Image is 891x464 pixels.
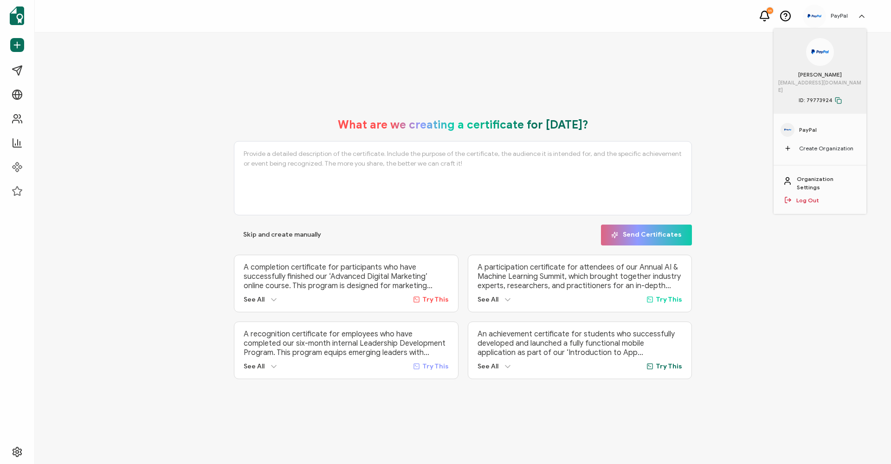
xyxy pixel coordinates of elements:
[243,232,321,238] span: Skip and create manually
[611,232,682,238] span: Send Certificates
[244,329,449,357] p: A recognition certificate for employees who have completed our six-month internal Leadership Deve...
[784,128,791,131] img: 67697491-d3f2-4529-ae58-7b6c91fdd628.png
[338,118,588,132] h1: What are we creating a certificate for [DATE]?
[422,362,449,370] span: Try This
[797,175,857,192] a: Organization Settings
[244,296,265,303] span: See All
[478,362,498,370] span: See All
[767,7,773,14] div: 11
[656,362,682,370] span: Try This
[422,296,449,303] span: Try This
[234,225,330,245] button: Skip and create manually
[796,196,819,205] a: Log Out
[601,225,692,245] button: Send Certificates
[244,362,265,370] span: See All
[811,47,829,57] img: 67697491-d3f2-4529-ae58-7b6c91fdd628.png
[778,79,862,94] span: [EMAIL_ADDRESS][DOMAIN_NAME]
[831,13,848,19] h5: PayPal
[10,6,24,25] img: sertifier-logomark-colored.svg
[478,329,683,357] p: An achievement certificate for students who successfully developed and launched a fully functiona...
[799,126,817,134] span: PayPal
[656,296,682,303] span: Try This
[244,263,449,290] p: A completion certificate for participants who have successfully finished our ‘Advanced Digital Ma...
[799,144,853,153] span: Create Organization
[799,96,842,104] span: ID: 79773924
[798,71,842,79] span: [PERSON_NAME]
[478,263,683,290] p: A participation certificate for attendees of our Annual AI & Machine Learning Summit, which broug...
[478,296,498,303] span: See All
[807,12,821,20] img: 67697491-d3f2-4529-ae58-7b6c91fdd628.png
